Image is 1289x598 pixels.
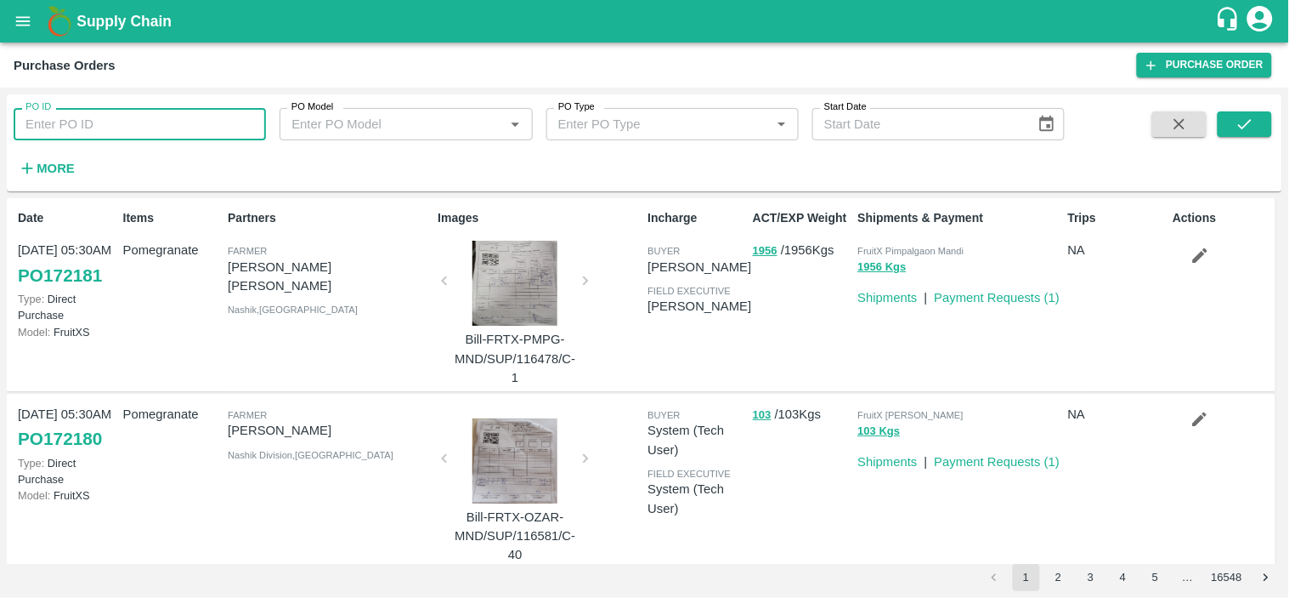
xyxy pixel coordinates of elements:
button: Open [771,113,793,135]
label: PO Model [291,100,334,114]
span: field executive [647,469,731,479]
span: Farmer [228,246,267,256]
span: Model: [18,326,50,339]
span: field executive [647,286,731,296]
p: FruitXS [18,487,116,504]
button: open drawer [3,2,42,41]
p: Direct Purchase [18,455,116,487]
div: … [1174,570,1201,586]
a: PO172180 [18,424,102,454]
p: Pomegranate [123,405,222,424]
span: Model: [18,489,50,502]
p: [PERSON_NAME] [PERSON_NAME] [228,258,431,296]
button: Choose date [1031,108,1063,140]
input: Start Date [812,108,1024,140]
div: account of current user [1245,3,1275,39]
p: Incharge [647,209,746,227]
a: Purchase Order [1137,53,1272,77]
p: [PERSON_NAME] [647,297,751,316]
label: Start Date [824,100,867,114]
button: More [14,154,79,183]
button: Go to page 4 [1110,564,1137,591]
p: Images [438,209,641,227]
span: Type: [18,457,44,470]
p: Shipments & Payment [858,209,1061,227]
input: Enter PO Model [285,113,499,135]
p: Bill-FRTX-PMPG-MND/SUP/116478/C-1 [451,330,579,387]
button: Go to page 16548 [1207,564,1247,591]
p: ACT/EXP Weight [753,209,851,227]
input: Enter PO ID [14,108,266,140]
p: [PERSON_NAME] [647,258,751,276]
b: Supply Chain [76,13,172,30]
a: Payment Requests (1) [935,291,1060,305]
p: [DATE] 05:30AM [18,241,116,259]
p: System (Tech User) [647,421,746,459]
p: Date [18,209,116,227]
button: page 1 [1013,564,1040,591]
button: 103 [753,406,772,425]
span: FruitX Pimpalgaon Mandi [858,246,964,256]
span: Nashik Division , [GEOGRAPHIC_DATA] [228,450,393,460]
button: Go to next page [1252,564,1280,591]
div: Purchase Orders [14,54,116,77]
p: FruitXS [18,324,116,340]
span: Farmer [228,410,267,420]
p: NA [1068,405,1167,424]
button: 103 Kgs [858,422,901,441]
p: Trips [1068,209,1167,227]
nav: pagination navigation [978,564,1282,591]
div: | [918,282,928,307]
p: Partners [228,209,431,227]
button: Go to page 3 [1077,564,1105,591]
span: FruitX [PERSON_NAME] [858,410,964,420]
p: / 103 Kgs [753,405,851,424]
button: Go to page 2 [1045,564,1072,591]
input: Enter PO Type [551,113,766,135]
button: Open [504,113,526,135]
button: 1956 Kgs [858,258,907,277]
a: PO172181 [18,260,102,291]
span: Nashik , [GEOGRAPHIC_DATA] [228,305,358,315]
p: System (Tech User) [647,480,746,518]
label: PO ID [25,100,51,114]
img: logo [42,4,76,38]
div: customer-support [1215,6,1245,37]
p: Bill-FRTX-OZAR-MND/SUP/116581/C-40 [451,508,579,565]
span: buyer [647,246,680,256]
p: Direct Purchase [18,291,116,323]
a: Supply Chain [76,9,1215,33]
div: | [918,446,928,471]
label: PO Type [558,100,595,114]
p: Actions [1173,209,1271,227]
a: Payment Requests (1) [935,455,1060,469]
p: Pomegranate [123,241,222,259]
p: [DATE] 05:30AM [18,405,116,424]
p: / 1956 Kgs [753,241,851,260]
p: NA [1068,241,1167,259]
button: 1956 [753,242,777,261]
p: Items [123,209,222,227]
strong: More [37,162,75,175]
span: Type: [18,293,44,305]
button: Go to page 5 [1142,564,1169,591]
p: [PERSON_NAME] [228,421,431,440]
span: buyer [647,410,680,420]
a: Shipments [858,291,918,305]
a: Shipments [858,455,918,469]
